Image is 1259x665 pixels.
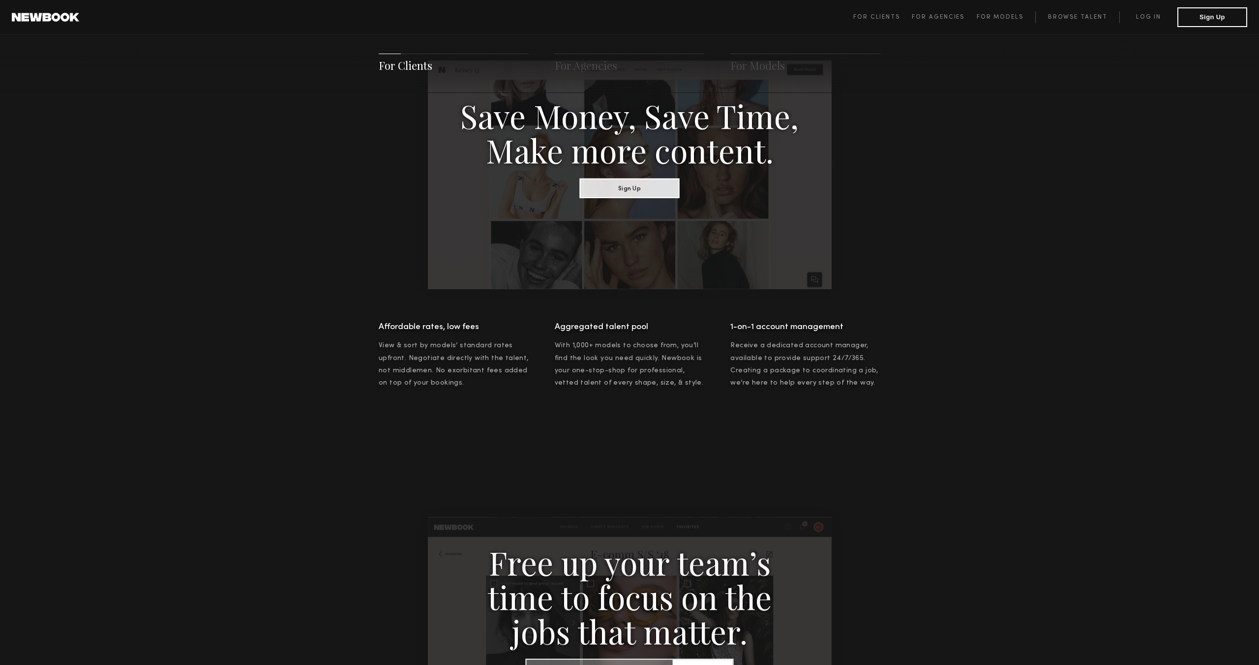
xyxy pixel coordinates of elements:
span: For Clients [853,14,900,20]
span: Receive a dedicated account manager, available to provide support 24/7/365. Creating a package to... [730,342,878,386]
a: For Clients [379,58,432,73]
h4: Aggregated talent pool [555,320,705,334]
span: View & sort by models’ standard rates upfront. Negotiate directly with the talent, not middlemen.... [379,342,529,386]
a: For Clients [853,11,912,23]
span: For Agencies [912,14,964,20]
h4: 1-on-1 account management [730,320,880,334]
a: Browse Talent [1035,11,1119,23]
span: With 1,000+ models to choose from, you’ll find the look you need quickly. Newbook is your one-sto... [555,342,704,386]
h3: Free up your team’s time to focus on the jobs that matter. [460,545,799,648]
a: For Agencies [912,11,976,23]
a: For Models [977,11,1036,23]
a: Log in [1119,11,1177,23]
h3: Save Money, Save Time, Make more content. [460,98,799,167]
h4: Affordable rates, low fees [379,320,529,334]
button: Sign Up [580,178,680,198]
a: For Agencies [555,58,617,73]
span: For Models [977,14,1023,20]
a: For Models [730,58,785,73]
button: Sign Up [1177,7,1247,27]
